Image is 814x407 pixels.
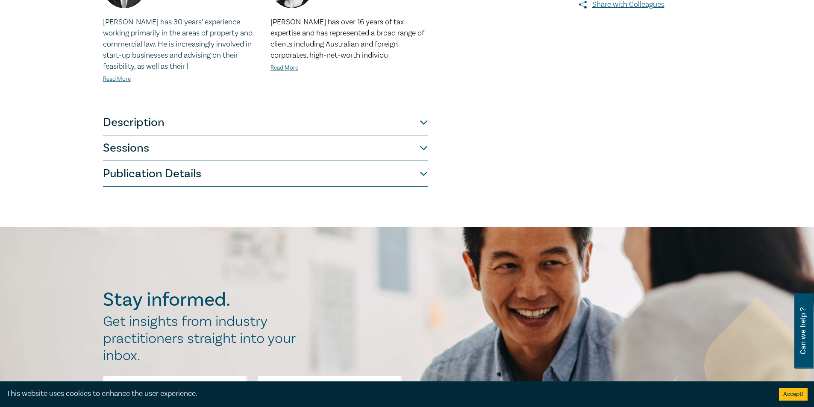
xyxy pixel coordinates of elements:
[103,289,305,311] h2: Stay informed.
[103,313,305,364] h2: Get insights from industry practitioners straight into your inbox.
[258,376,402,396] input: Last Name*
[103,17,260,72] p: [PERSON_NAME] has 30 years’ experience working primarily in the areas of property and commercial ...
[779,388,808,401] button: Accept cookies
[103,75,131,83] a: Read More
[103,376,247,396] input: First Name*
[103,161,428,187] button: Publication Details
[103,110,428,135] button: Description
[6,388,766,399] div: This website uses cookies to enhance the user experience.
[799,299,807,363] span: Can we help ?
[270,64,298,72] a: Read More
[103,135,428,161] button: Sessions
[270,17,424,60] span: [PERSON_NAME] has over 16 years of tax expertise and has represented a broad range of clients inc...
